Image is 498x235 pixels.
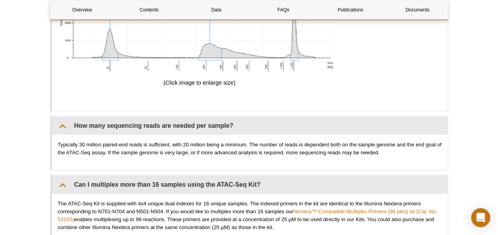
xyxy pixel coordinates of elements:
a: Documents [386,0,449,19]
div: Open Intercom Messenger [471,208,490,227]
a: Data [185,0,248,19]
p: Typically 30 million paired-end reads is sufficient, with 20 million being a minimum. The number ... [58,140,442,156]
a: Overview [51,0,114,19]
a: Contents [118,0,181,19]
summary: Can I multiplex more than 16 samples using the ATAC-Seq Kit? [52,175,448,193]
summary: How many sequencing reads are needed per sample? [52,116,448,134]
p: The ATAC-Seq Kit is supplied with 4x4 unique dual indexes for 16 unique samples. The indexed prim... [58,199,442,231]
h3: (Click image to enlarge size) [58,78,342,87]
a: Nextera™-Compatible Multiplex Primers (96 plex) kit (Cat. No. 53155) [58,208,437,222]
a: FAQs [252,0,315,19]
a: Publications [319,0,382,19]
